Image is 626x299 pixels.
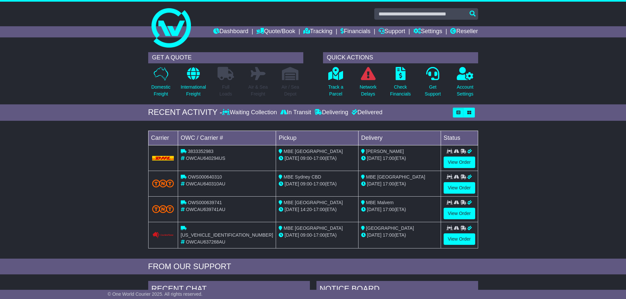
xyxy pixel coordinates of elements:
[186,207,225,212] span: OWCAU639741AU
[359,84,376,97] p: Network Delays
[328,84,343,97] p: Track a Parcel
[279,109,313,116] div: In Transit
[282,84,299,97] p: Air / Sea Depot
[444,157,475,168] a: View Order
[148,281,310,299] div: RECENT CHAT
[279,206,356,213] div: - (ETA)
[285,156,299,161] span: [DATE]
[300,156,312,161] span: 09:00
[441,131,478,145] td: Status
[444,233,475,245] a: View Order
[367,232,382,238] span: [DATE]
[366,149,404,154] span: [PERSON_NAME]
[383,181,394,186] span: 17:00
[390,67,411,101] a: CheckFinancials
[328,67,344,101] a: Track aParcel
[279,181,356,187] div: - (ETA)
[285,207,299,212] span: [DATE]
[188,200,222,205] span: OWS000639741
[284,225,343,231] span: MBE [GEOGRAPHIC_DATA]
[303,26,332,37] a: Tracking
[148,262,478,271] div: FROM OUR SUPPORT
[366,200,394,205] span: MBE Malvern
[350,109,383,116] div: Delivered
[323,52,478,63] div: QUICK ACTIONS
[444,208,475,219] a: View Order
[313,181,325,186] span: 17:00
[361,232,438,239] div: (ETA)
[151,84,170,97] p: Domestic Freight
[256,26,295,37] a: Quote/Book
[186,156,225,161] span: OWCAU640294US
[284,149,343,154] span: MBE [GEOGRAPHIC_DATA]
[108,291,203,297] span: © One World Courier 2025. All rights reserved.
[186,239,225,245] span: OWCAU637268AU
[366,174,425,180] span: MBE [GEOGRAPHIC_DATA]
[218,84,234,97] p: Full Loads
[248,84,268,97] p: Air & Sea Freight
[284,200,343,205] span: MBE [GEOGRAPHIC_DATA]
[313,232,325,238] span: 17:00
[300,207,312,212] span: 14:20
[359,67,377,101] a: NetworkDelays
[180,67,206,101] a: InternationalFreight
[383,156,394,161] span: 17:00
[450,26,478,37] a: Reseller
[285,181,299,186] span: [DATE]
[361,181,438,187] div: (ETA)
[148,52,303,63] div: GET A QUOTE
[181,232,273,238] span: [US_VEHICLE_IDENTIFICATION_NUMBER]
[383,232,394,238] span: 17:00
[383,207,394,212] span: 17:00
[148,108,222,117] div: RECENT ACTIVITY -
[188,149,214,154] span: 3833352983
[178,131,276,145] td: OWC / Carrier #
[367,156,382,161] span: [DATE]
[181,84,206,97] p: International Freight
[152,205,174,213] img: TNT_Domestic.png
[367,207,382,212] span: [DATE]
[313,109,350,116] div: Delivering
[361,206,438,213] div: (ETA)
[279,155,356,162] div: - (ETA)
[456,67,474,101] a: AccountSettings
[316,281,478,299] div: NOTICE BOARD
[379,26,405,37] a: Support
[300,181,312,186] span: 09:00
[457,84,474,97] p: Account Settings
[213,26,248,37] a: Dashboard
[444,182,475,194] a: View Order
[222,109,278,116] div: Waiting Collection
[284,174,321,180] span: MBE Sydney CBD
[358,131,441,145] td: Delivery
[313,207,325,212] span: 17:00
[188,174,222,180] span: OWS000640310
[367,181,382,186] span: [DATE]
[340,26,370,37] a: Financials
[424,67,441,101] a: GetSupport
[276,131,359,145] td: Pickup
[390,84,411,97] p: Check Financials
[152,156,174,161] img: DHL.png
[152,232,174,239] img: Couriers_Please.png
[151,67,171,101] a: DomesticFreight
[366,225,414,231] span: [GEOGRAPHIC_DATA]
[300,232,312,238] span: 09:00
[279,232,356,239] div: - (ETA)
[285,232,299,238] span: [DATE]
[148,131,178,145] td: Carrier
[413,26,442,37] a: Settings
[313,156,325,161] span: 17:00
[361,155,438,162] div: (ETA)
[152,180,174,187] img: TNT_Domestic.png
[425,84,441,97] p: Get Support
[186,181,225,186] span: OWCAU640310AU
